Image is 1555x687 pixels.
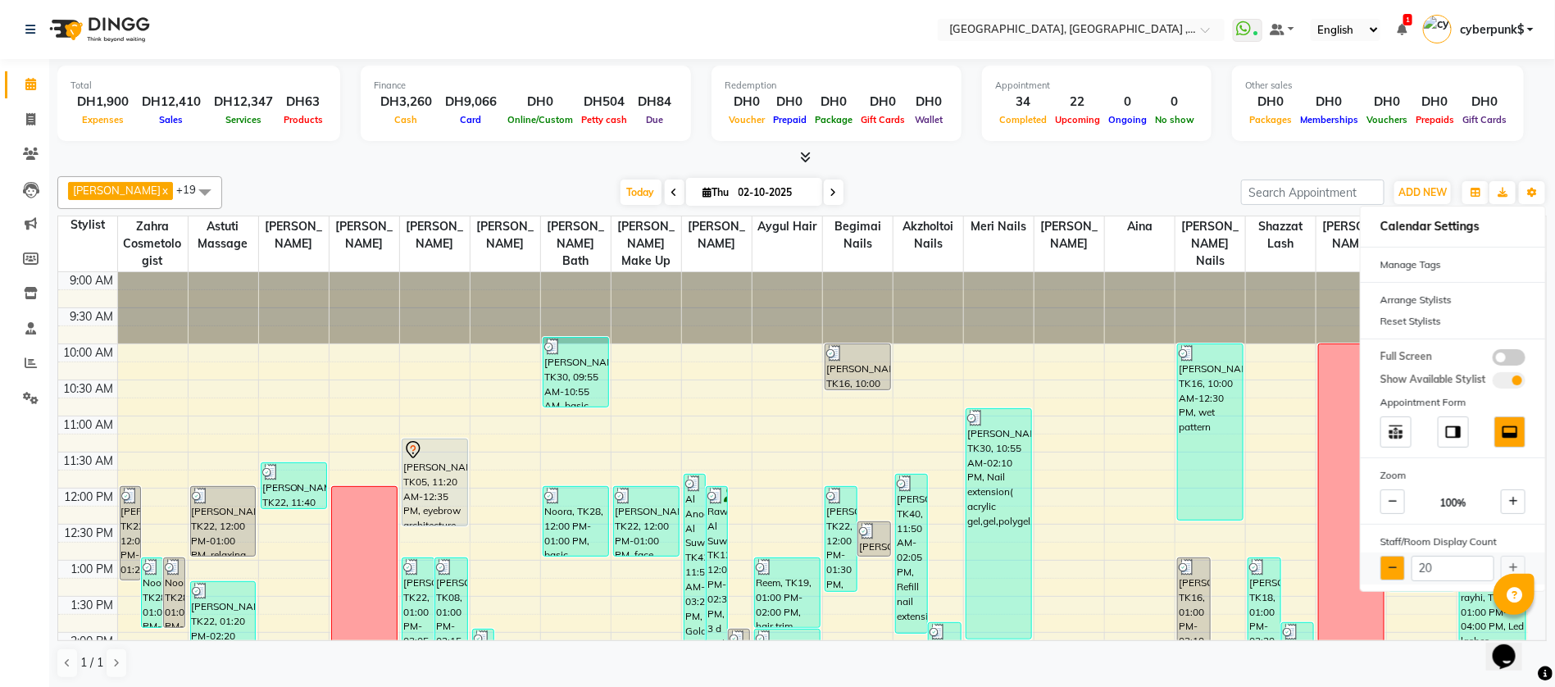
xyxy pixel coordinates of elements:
[1241,180,1384,205] input: Search Appointment
[1380,372,1486,389] span: Show Available Stylist
[752,216,822,237] span: Aygul hair
[911,114,947,125] span: Wallet
[682,216,752,254] span: [PERSON_NAME]
[1412,93,1458,111] div: DH0
[1105,216,1175,237] span: Aina
[614,487,679,556] div: [PERSON_NAME], TK22, 12:00 PM-01:00 PM, face threading,face threading
[577,93,631,111] div: DH504
[1051,114,1104,125] span: Upcoming
[471,216,540,254] span: [PERSON_NAME]
[825,487,857,591] div: [PERSON_NAME], TK22, 12:00 PM-01:30 PM, soft gel manicure ,removal hard gel
[1178,344,1243,520] div: [PERSON_NAME], TK16, 10:00 AM-12:30 PM, wet pattern
[1412,114,1458,125] span: Prepaids
[1245,114,1296,125] span: Packages
[1361,311,1545,332] div: Reset Stylists
[207,93,280,111] div: DH12,347
[1486,621,1539,671] iframe: chat widget
[67,308,117,325] div: 9:30 AM
[1175,216,1245,271] span: [PERSON_NAME] nails
[893,216,963,254] span: Akzholtoi nails
[1458,93,1511,111] div: DH0
[725,114,769,125] span: Voucher
[156,114,188,125] span: Sales
[1246,216,1316,254] span: Shazzat lash
[755,558,820,627] div: Reem, TK19, 01:00 PM-02:00 PM, hair trim
[1380,349,1432,366] span: Full Screen
[577,114,631,125] span: Petty cash
[191,582,256,651] div: [PERSON_NAME], TK22, 01:20 PM-02:20 PM, relaxing massage
[78,114,128,125] span: Expenses
[631,93,678,111] div: DH84
[61,525,117,542] div: 12:30 PM
[1361,254,1545,275] div: Manage Tags
[811,93,857,111] div: DH0
[1403,14,1412,25] span: 1
[725,93,769,111] div: DH0
[161,184,168,197] a: x
[67,272,117,289] div: 9:00 AM
[1394,181,1451,204] button: ADD NEW
[769,93,811,111] div: DH0
[823,216,893,254] span: Begimai nails
[191,487,256,556] div: [PERSON_NAME], TK22, 12:00 PM-01:00 PM, relaxing massage
[259,216,329,254] span: [PERSON_NAME]
[825,344,890,389] div: [PERSON_NAME], TK16, 10:00 AM-10:40 AM, overlay manicure
[1362,114,1412,125] span: Vouchers
[1361,465,1545,486] div: Zoom
[1444,423,1462,441] img: dock_right.svg
[135,93,207,111] div: DH12,410
[439,93,503,111] div: DH9,066
[142,558,162,627] div: Noora, TK28, 01:00 PM-02:00 PM, [MEDICAL_DATA]
[391,114,422,125] span: Cash
[699,186,734,198] span: Thu
[1397,22,1407,37] a: 1
[176,183,208,196] span: +19
[1151,114,1198,125] span: No show
[1151,93,1198,111] div: 0
[457,114,486,125] span: Card
[857,93,909,111] div: DH0
[995,79,1198,93] div: Appointment
[964,216,1034,237] span: Meri nails
[1361,213,1545,240] h6: Calendar Settings
[995,93,1051,111] div: 34
[1034,216,1104,254] span: [PERSON_NAME]
[1245,79,1511,93] div: Other sales
[1296,93,1362,111] div: DH0
[1361,392,1545,413] div: Appointment Form
[61,380,117,398] div: 10:30 AM
[1051,93,1104,111] div: 22
[261,463,326,508] div: [PERSON_NAME], TK22, 11:40 AM-12:20 PM, CLassic Pedicure
[503,114,577,125] span: Online/Custom
[543,338,608,407] div: [PERSON_NAME], TK30, 09:55 AM-10:55 AM, basic morocan bath
[189,216,258,254] span: Astuti massage
[221,114,266,125] span: Services
[330,216,399,254] span: [PERSON_NAME]
[725,79,948,93] div: Redemption
[70,79,327,93] div: Total
[966,409,1031,639] div: [PERSON_NAME], TK30, 10:55 AM-02:10 PM, Nail extension( acrylic gel,gel,polygel,acrygel),french
[1458,114,1511,125] span: Gift Cards
[612,216,681,271] span: [PERSON_NAME] make up
[1245,93,1296,111] div: DH0
[58,216,117,234] div: Stylist
[118,216,188,271] span: zahra cosmetologist
[995,114,1051,125] span: Completed
[73,184,161,197] span: [PERSON_NAME]
[164,558,184,627] div: Noora, TK28, 01:00 PM-02:00 PM, royal hydrafacial
[1387,423,1405,441] img: table_move_above.svg
[80,654,103,671] span: 1 / 1
[68,597,117,614] div: 1:30 PM
[280,114,327,125] span: Products
[68,561,117,578] div: 1:00 PM
[68,633,117,650] div: 2:00 PM
[70,93,135,111] div: DH1,900
[1440,496,1466,511] span: 100%
[811,114,857,125] span: Package
[1362,93,1412,111] div: DH0
[1104,93,1151,111] div: 0
[1296,114,1362,125] span: Memberships
[61,453,117,470] div: 11:30 AM
[435,558,466,644] div: [PERSON_NAME], TK08, 01:00 PM-02:15 PM, eyebrow architecture Plus tinting (coloring)
[909,93,948,111] div: DH0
